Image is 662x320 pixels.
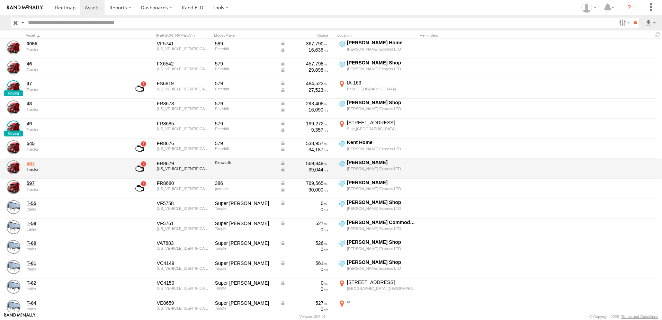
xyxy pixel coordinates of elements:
img: rand-logo.svg [7,5,43,10]
a: 0055 [27,41,122,47]
label: Click to View Current Location [337,139,417,158]
div: [PERSON_NAME] Express LTD [347,106,416,111]
div: undefined [27,307,122,311]
div: FX6542 [157,61,210,67]
div: VA7883 [157,240,210,246]
div: [STREET_ADDRESS] [347,119,416,126]
a: View Asset Details [7,200,20,214]
div: Data from Vehicle CANbus [280,80,329,87]
div: Data from Vehicle CANbus [280,280,329,286]
div: Pella,[GEOGRAPHIC_DATA] [347,87,416,91]
a: Terms and Conditions [621,314,658,319]
div: Click to Sort [26,33,123,38]
div: Super hopper [215,220,275,226]
div: Data from Vehicle CANbus [280,121,329,127]
div: Reminders [420,33,530,38]
div: [PERSON_NAME] Express LTD [347,66,416,71]
a: T-60 [27,240,122,246]
div: Data from Vehicle CANbus [280,107,329,113]
div: undefined [27,287,122,291]
div: undefined [27,207,122,211]
div: Timpte [215,266,275,270]
div: IA [347,300,416,304]
div: [PERSON_NAME]./Vin [156,33,211,38]
label: Export results as... [645,18,656,28]
a: View Asset Details [7,140,20,154]
div: undefined [27,247,122,251]
div: 579 [215,61,275,67]
div: Data from Vehicle CANbus [280,47,329,53]
div: [GEOGRAPHIC_DATA],[GEOGRAPHIC_DATA] [347,286,416,291]
a: View Asset with Fault/s [126,160,152,177]
div: Version: 305.01 [299,314,326,319]
div: 1TDH42226CB135221 [157,206,210,211]
a: 47 [27,80,122,87]
a: T-61 [27,260,122,266]
div: Data from Vehicle CANbus [280,87,329,93]
div: [PERSON_NAME] Express LTD [347,146,416,151]
a: 545 [27,140,122,146]
div: [PERSON_NAME] Shop [347,239,416,245]
a: View Asset Details [7,220,20,234]
a: View Asset Details [7,41,20,54]
div: 1TDH42221FB147846 [157,246,210,250]
div: Data from Vehicle CANbus [280,41,329,47]
label: Search Query [20,18,26,28]
div: [PERSON_NAME] Express LTD [347,266,416,271]
div: 386 [215,180,275,186]
label: Click to View Current Location [337,279,417,298]
div: 1TDH42227FB147642 [157,226,210,231]
div: © Copyright 2025 - [589,314,658,319]
label: Click to View Current Location [337,60,417,78]
label: Click to View Current Location [337,80,417,98]
div: Data from Vehicle CANbus [280,260,329,266]
label: Click to View Current Location [337,259,417,278]
div: [PERSON_NAME] Express LTD [347,47,416,52]
div: [PERSON_NAME] Express LTD [347,246,416,251]
div: [PERSON_NAME] Express LTD [347,206,416,211]
div: VF5758 [157,200,210,206]
div: Data from Vehicle CANbus [280,67,329,73]
div: Data from Vehicle CANbus [280,187,329,193]
a: View Asset with Fault/s [126,80,152,97]
span: Refresh [654,31,662,38]
div: [PERSON_NAME] Express LTD [347,226,416,231]
div: Data from Vehicle CANbus [280,160,329,167]
a: View Asset Details [7,61,20,74]
div: [PERSON_NAME] Shop [347,60,416,66]
div: VC4150 [157,280,210,286]
div: 1XPHD49X1CD144649 [157,187,210,191]
div: Timpte [215,246,275,250]
div: [PERSON_NAME] Express LTD [347,186,416,191]
div: Super hopper [215,260,275,266]
a: View Asset Details [7,180,20,194]
div: 0 [280,246,329,252]
div: Kent Home [347,139,416,145]
div: VE8659 [157,300,210,306]
div: [PERSON_NAME] Shop [347,99,416,106]
div: Location [337,33,417,38]
div: [PERSON_NAME] Commodities [347,219,416,225]
div: undefined [27,107,122,112]
a: View Asset Details [7,260,20,274]
div: [PERSON_NAME] Home [347,39,416,46]
a: View Asset Details [7,100,20,114]
div: Model/Make [214,33,276,38]
div: 579 [215,100,275,107]
a: View Asset with Fault/s [126,140,152,157]
div: Timpte [215,286,275,290]
div: 1XPBD49X6PD860006 [157,107,210,111]
div: undefined [27,47,122,52]
a: Visit our Website [4,313,36,320]
div: 0 [280,286,329,292]
div: Peterbilt [215,107,275,111]
i: ? [624,2,635,13]
a: View Asset Details [7,240,20,254]
div: 0 [280,206,329,213]
div: Super hopper [215,240,275,246]
a: View Asset Details [7,300,20,314]
label: Click to View Current Location [337,39,417,58]
div: undefined [27,187,122,192]
div: undefined [27,88,122,92]
div: Data from Vehicle CANbus [280,200,329,206]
